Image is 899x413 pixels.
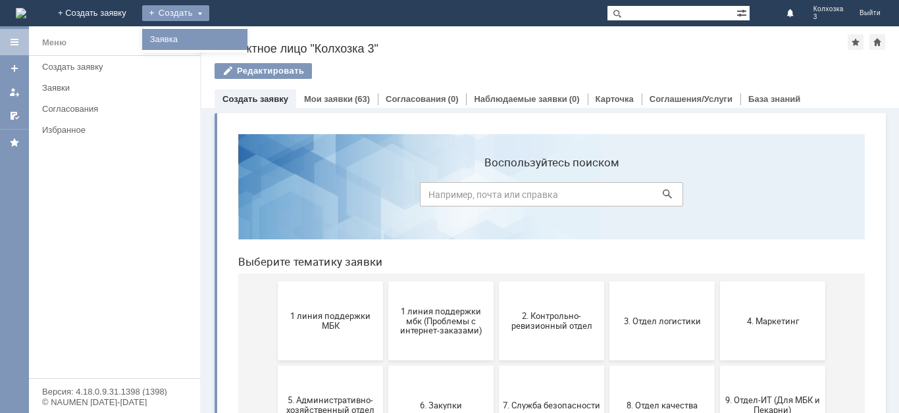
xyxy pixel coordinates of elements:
div: (0) [569,94,580,104]
div: Избранное [42,125,178,135]
button: 8. Отдел качества [382,242,487,321]
a: Мои заявки [4,82,25,103]
a: Заявка [145,32,245,47]
span: Франчайзинг [496,360,594,370]
header: Выберите тематику заявки [11,132,637,145]
span: 5. Административно-хозяйственный отдел [54,272,151,291]
a: Мои согласования [4,105,25,126]
span: 3. Отдел логистики [386,192,483,202]
span: 8. Отдел качества [386,276,483,286]
div: (0) [448,94,459,104]
span: Отдел-ИТ (Битрикс24 и CRM) [165,356,262,376]
a: Перейти на домашнюю страницу [16,8,26,18]
a: База знаний [748,94,800,104]
label: Воспользуйтесь поиском [192,32,455,45]
a: Карточка [596,94,634,104]
button: Отдел-ИТ (Офис) [271,326,376,405]
a: Создать заявку [37,57,197,77]
span: 1 линия поддержки мбк (Проблемы с интернет-заказами) [165,182,262,212]
span: Колхозка [813,5,844,13]
a: Согласования [386,94,446,104]
div: Заявки [42,83,192,93]
span: Расширенный поиск [736,6,750,18]
div: Версия: 4.18.0.9.31.1398 (1398) [42,387,187,396]
span: Бухгалтерия (для мбк) [54,360,151,370]
button: Франчайзинг [492,326,598,405]
span: 7. Служба безопасности [275,276,372,286]
span: Отдел-ИТ (Офис) [275,360,372,370]
button: 6. Закупки [161,242,266,321]
span: 1 линия поддержки МБК [54,187,151,207]
div: Создать [142,5,209,21]
div: Сделать домашней страницей [869,34,885,50]
div: © NAUMEN [DATE]-[DATE] [42,398,187,406]
a: Создать заявку [222,94,288,104]
a: Соглашения/Услуги [650,94,732,104]
span: 6. Закупки [165,276,262,286]
button: 2. Контрольно-ревизионный отдел [271,158,376,237]
button: Финансовый отдел [382,326,487,405]
button: 7. Служба безопасности [271,242,376,321]
div: (63) [355,94,370,104]
button: 4. Маркетинг [492,158,598,237]
span: Финансовый отдел [386,360,483,370]
a: Заявки [37,78,197,98]
button: Отдел-ИТ (Битрикс24 и CRM) [161,326,266,405]
div: Контактное лицо "Колхозка 3" [215,42,848,55]
a: Наблюдаемые заявки [474,94,567,104]
a: Согласования [37,99,197,119]
button: 5. Административно-хозяйственный отдел [50,242,155,321]
button: 3. Отдел логистики [382,158,487,237]
span: 2. Контрольно-ревизионный отдел [275,187,372,207]
a: Создать заявку [4,58,25,79]
div: Добавить в избранное [848,34,863,50]
span: 4. Маркетинг [496,192,594,202]
button: 1 линия поддержки МБК [50,158,155,237]
button: 1 линия поддержки мбк (Проблемы с интернет-заказами) [161,158,266,237]
img: logo [16,8,26,18]
button: Бухгалтерия (для мбк) [50,326,155,405]
a: Мои заявки [304,94,353,104]
div: Создать заявку [42,62,192,72]
div: Меню [42,35,66,51]
div: Согласования [42,104,192,114]
input: Например, почта или справка [192,59,455,83]
button: 9. Отдел-ИТ (Для МБК и Пекарни) [492,242,598,321]
span: 9. Отдел-ИТ (Для МБК и Пекарни) [496,272,594,291]
span: 3 [813,13,844,21]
